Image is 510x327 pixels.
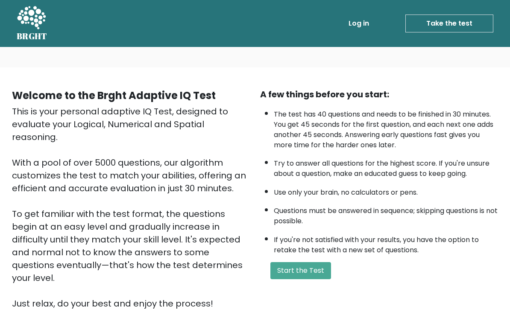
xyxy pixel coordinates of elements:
button: Start the Test [270,262,331,279]
a: Log in [345,15,372,32]
li: The test has 40 questions and needs to be finished in 30 minutes. You get 45 seconds for the firs... [274,105,498,150]
li: Try to answer all questions for the highest score. If you're unsure about a question, make an edu... [274,154,498,179]
li: Use only your brain, no calculators or pens. [274,183,498,198]
b: Welcome to the Brght Adaptive IQ Test [12,88,216,102]
a: Take the test [405,15,493,32]
div: This is your personal adaptive IQ Test, designed to evaluate your Logical, Numerical and Spatial ... [12,105,250,310]
div: A few things before you start: [260,88,498,101]
li: If you're not satisfied with your results, you have the option to retake the test with a new set ... [274,231,498,255]
a: BRGHT [17,3,47,44]
li: Questions must be answered in sequence; skipping questions is not possible. [274,201,498,226]
h5: BRGHT [17,31,47,41]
